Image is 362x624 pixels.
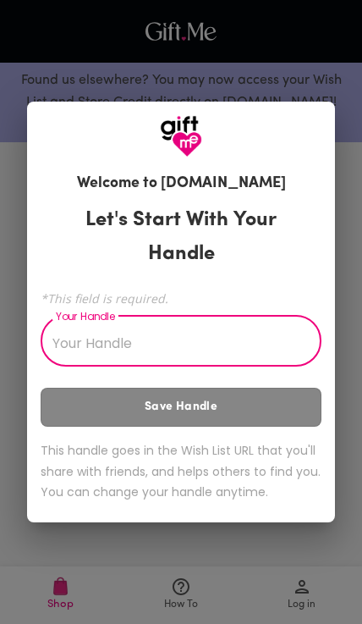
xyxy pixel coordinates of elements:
[77,173,286,196] h6: Welcome to [DOMAIN_NAME]
[160,115,202,157] img: GiftMe Logo
[41,440,321,503] h6: This handle goes in the Wish List URL that you'll share with friends, and helps others to find yo...
[63,203,299,271] h3: Let's Start With Your Handle
[41,319,303,367] input: Your Handle
[41,290,321,306] span: *This field is required.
